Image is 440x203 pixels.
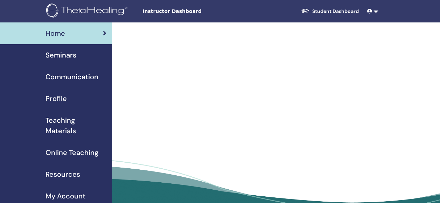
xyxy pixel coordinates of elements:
[46,169,80,180] span: Resources
[46,28,65,39] span: Home
[46,115,106,136] span: Teaching Materials
[46,191,85,201] span: My Account
[46,147,98,158] span: Online Teaching
[46,4,130,19] img: logo.png
[295,5,364,18] a: Student Dashboard
[46,50,76,60] span: Seminars
[46,72,98,82] span: Communication
[46,93,67,104] span: Profile
[301,8,309,14] img: graduation-cap-white.svg
[142,8,247,15] span: Instructor Dashboard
